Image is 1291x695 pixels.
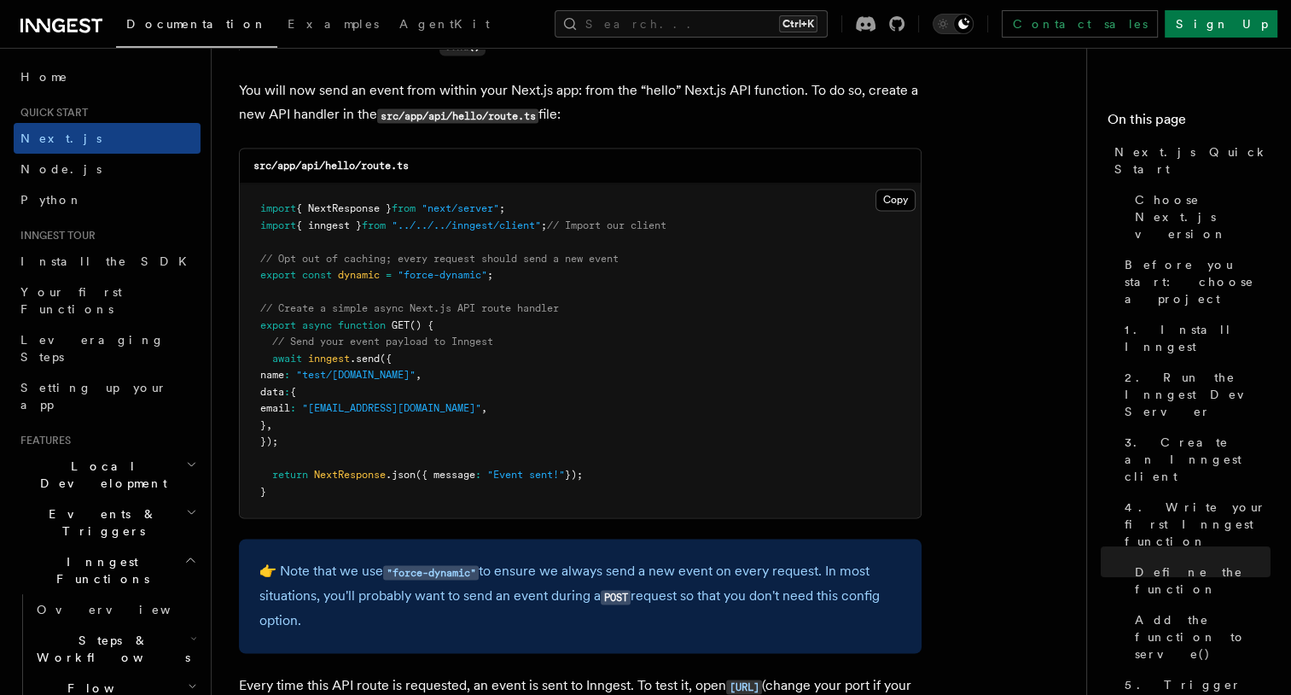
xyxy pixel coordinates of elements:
[338,319,386,331] span: function
[20,131,102,145] span: Next.js
[296,219,362,231] span: { inngest }
[20,285,122,316] span: Your first Functions
[1135,611,1271,663] span: Add the function to serve()
[1135,191,1271,242] span: Choose Next.js version
[875,189,916,211] button: Copy
[398,269,487,281] span: "force-dynamic"
[1128,557,1271,604] a: Define the function
[260,386,284,398] span: data
[1128,184,1271,249] a: Choose Next.js version
[392,319,410,331] span: GET
[30,625,201,673] button: Steps & Workflows
[14,277,201,324] a: Your first Functions
[30,594,201,625] a: Overview
[290,386,296,398] span: {
[1125,434,1271,485] span: 3. Create an Inngest client
[416,369,422,381] span: ,
[272,336,493,347] span: // Send your event payload to Inngest
[1118,427,1271,492] a: 3. Create an Inngest client
[565,469,583,481] span: });
[14,246,201,277] a: Install the SDK
[487,269,493,281] span: ;
[547,219,666,231] span: // Import our client
[14,61,201,92] a: Home
[14,546,201,594] button: Inngest Functions
[1135,564,1271,598] span: Define the function
[30,632,190,666] span: Steps & Workflows
[14,154,201,184] a: Node.js
[1125,321,1271,355] span: 1. Install Inngest
[284,386,290,398] span: :
[555,10,828,38] button: Search...Ctrl+K
[1125,256,1271,307] span: Before you start: choose a project
[308,353,350,365] span: inngest
[302,402,481,414] span: "[EMAIL_ADDRESS][DOMAIN_NAME]"
[284,369,290,381] span: :
[296,369,416,381] span: "test/[DOMAIN_NAME]"
[290,402,296,414] span: :
[1118,492,1271,557] a: 4. Write your first Inngest function
[386,269,392,281] span: =
[389,5,500,46] a: AgentKit
[1165,10,1277,38] a: Sign Up
[14,372,201,420] a: Setting up your app
[277,5,389,46] a: Examples
[1108,137,1271,184] a: Next.js Quick Start
[14,451,201,499] button: Local Development
[260,253,619,265] span: // Opt out of caching; every request should send a new event
[410,319,433,331] span: () {
[1002,10,1158,38] a: Contact sales
[260,419,266,431] span: }
[386,469,416,481] span: .json
[1118,249,1271,314] a: Before you start: choose a project
[20,68,68,85] span: Home
[314,469,386,481] span: NextResponse
[260,202,296,214] span: import
[20,381,167,412] span: Setting up your app
[260,269,296,281] span: export
[338,269,380,281] span: dynamic
[601,590,631,604] code: POST
[726,677,762,693] a: [URL]
[20,162,102,176] span: Node.js
[14,123,201,154] a: Next.js
[14,553,184,587] span: Inngest Functions
[1108,109,1271,137] h4: On this page
[14,229,96,242] span: Inngest tour
[481,402,487,414] span: ,
[726,680,762,694] code: [URL]
[1125,369,1271,420] span: 2. Run the Inngest Dev Server
[377,108,538,123] code: src/app/api/hello/route.ts
[487,469,565,481] span: "Event sent!"
[392,202,416,214] span: from
[541,219,547,231] span: ;
[20,193,83,207] span: Python
[260,319,296,331] span: export
[14,499,201,546] button: Events & Triggers
[779,15,817,32] kbd: Ctrl+K
[1118,314,1271,362] a: 1. Install Inngest
[259,559,901,633] p: 👉 Note that we use to ensure we always send a new event on every request. In most situations, you...
[302,319,332,331] span: async
[260,369,284,381] span: name
[239,79,922,127] p: You will now send an event from within your Next.js app: from the “hello” Next.js API function. T...
[260,486,266,498] span: }
[392,219,541,231] span: "../../../inngest/client"
[14,505,186,540] span: Events & Triggers
[253,160,409,172] code: src/app/api/hello/route.ts
[1128,604,1271,669] a: Add the function to serve()
[422,202,499,214] span: "next/server"
[416,469,475,481] span: ({ message
[380,353,392,365] span: ({
[260,219,296,231] span: import
[126,17,267,31] span: Documentation
[14,324,201,372] a: Leveraging Steps
[1114,143,1271,178] span: Next.js Quick Start
[383,563,479,579] a: "force-dynamic"
[272,353,302,365] span: await
[288,17,379,31] span: Examples
[350,353,380,365] span: .send
[499,202,505,214] span: ;
[383,565,479,580] code: "force-dynamic"
[14,434,71,447] span: Features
